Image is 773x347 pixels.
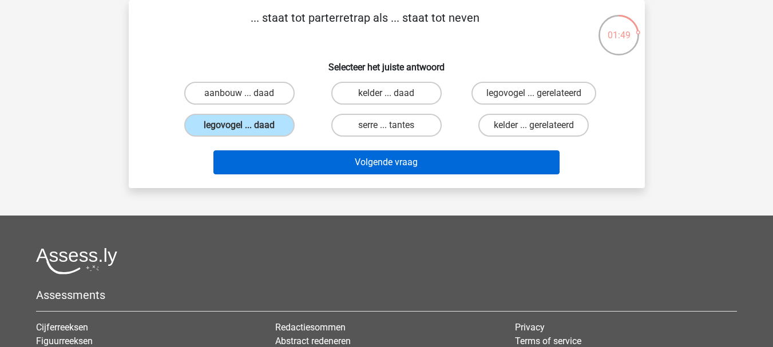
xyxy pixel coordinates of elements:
[184,114,295,137] label: legovogel ... daad
[147,9,584,43] p: ... staat tot parterretrap als ... staat tot neven
[36,322,88,333] a: Cijferreeksen
[515,336,581,346] a: Terms of service
[515,322,545,333] a: Privacy
[36,288,737,302] h5: Assessments
[147,53,627,73] h6: Selecteer het juiste antwoord
[275,322,346,333] a: Redactiesommen
[213,150,560,174] button: Volgende vraag
[36,336,93,346] a: Figuurreeksen
[275,336,351,346] a: Abstract redeneren
[184,82,295,105] label: aanbouw ... daad
[478,114,589,137] label: kelder ... gerelateerd
[331,114,442,137] label: serre ... tantes
[331,82,442,105] label: kelder ... daad
[36,248,117,274] img: Assessly logo
[597,14,640,42] div: 01:49
[471,82,596,105] label: legovogel ... gerelateerd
